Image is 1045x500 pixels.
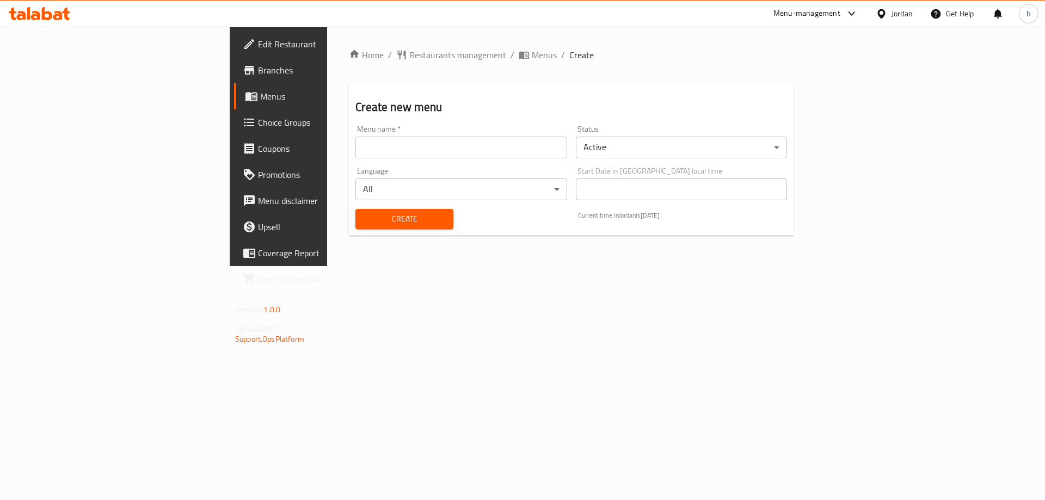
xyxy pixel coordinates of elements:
a: Menu disclaimer [234,188,404,214]
a: Coverage Report [234,240,404,266]
a: Restaurants management [396,48,506,61]
button: Create [355,209,453,229]
li: / [511,48,514,61]
span: 1.0.0 [263,303,280,317]
span: Create [569,48,594,61]
a: Edit Restaurant [234,31,404,57]
input: Please enter Menu name [355,137,567,158]
span: Get support on: [235,321,285,335]
div: Menu-management [773,7,840,20]
span: Choice Groups [258,116,396,129]
span: Version: [235,303,262,317]
span: Edit Restaurant [258,38,396,51]
a: Grocery Checklist [234,266,404,292]
a: Promotions [234,162,404,188]
span: Menus [260,90,396,103]
span: Branches [258,64,396,77]
span: Create [364,212,445,226]
a: Upsell [234,214,404,240]
div: All [355,178,567,200]
span: Menu disclaimer [258,194,396,207]
span: Coverage Report [258,246,396,260]
a: Coupons [234,135,404,162]
div: Active [576,137,787,158]
h2: Create new menu [355,99,787,115]
span: Coupons [258,142,396,155]
span: Promotions [258,168,396,181]
nav: breadcrumb [349,48,794,61]
a: Menus [519,48,557,61]
span: Menus [532,48,557,61]
p: Current time in Jordan is [DATE] [578,211,787,220]
a: Branches [234,57,404,83]
a: Support.OpsPlatform [235,332,304,346]
a: Choice Groups [234,109,404,135]
div: Jordan [892,8,913,20]
li: / [561,48,565,61]
span: h [1026,8,1031,20]
span: Grocery Checklist [258,273,396,286]
span: Upsell [258,220,396,233]
a: Menus [234,83,404,109]
span: Restaurants management [409,48,506,61]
